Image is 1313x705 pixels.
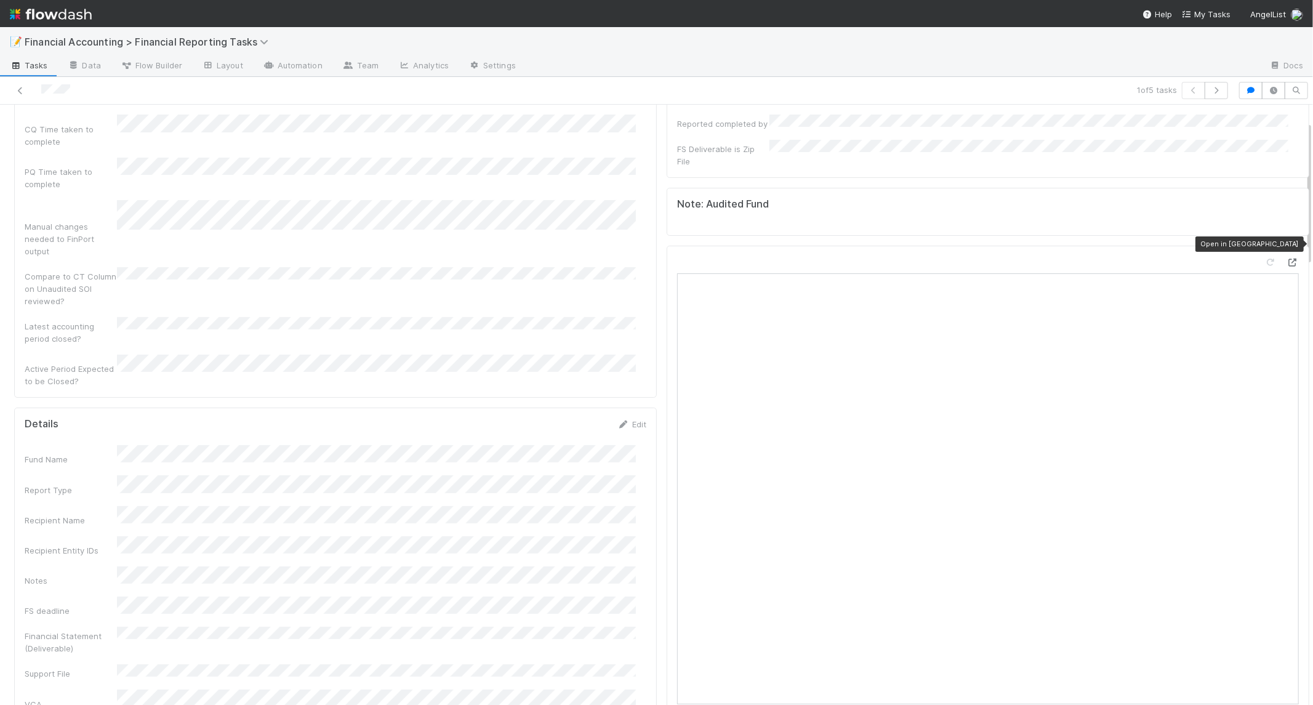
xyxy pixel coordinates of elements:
[1291,9,1303,21] img: avatar_8d06466b-a936-4205-8f52-b0cc03e2a179.png
[388,57,459,76] a: Analytics
[25,544,117,557] div: Recipient Entity IDs
[25,667,117,680] div: Support File
[25,574,117,587] div: Notes
[677,143,769,167] div: FS Deliverable is Zip File
[10,59,48,71] span: Tasks
[459,57,526,76] a: Settings
[25,36,275,48] span: Financial Accounting > Financial Reporting Tasks
[25,220,117,257] div: Manual changes needed to FinPort output
[1137,84,1177,96] span: 1 of 5 tasks
[1142,8,1172,20] div: Help
[10,4,92,25] img: logo-inverted-e16ddd16eac7371096b0.svg
[121,59,182,71] span: Flow Builder
[1250,9,1286,19] span: AngelList
[25,166,117,190] div: PQ Time taken to complete
[1259,57,1313,76] a: Docs
[25,363,117,387] div: Active Period Expected to be Closed?
[1182,8,1231,20] a: My Tasks
[25,630,117,655] div: Financial Statement (Deliverable)
[192,57,253,76] a: Layout
[25,605,117,617] div: FS deadline
[25,270,117,307] div: Compare to CT Column on Unaudited SOI reviewed?
[25,453,117,465] div: Fund Name
[25,484,117,496] div: Report Type
[25,320,117,345] div: Latest accounting period closed?
[25,514,117,526] div: Recipient Name
[10,36,22,47] span: 📝
[677,198,1299,211] h5: Note: Audited Fund
[111,57,192,76] a: Flow Builder
[25,123,117,148] div: CQ Time taken to complete
[617,419,646,429] a: Edit
[253,57,332,76] a: Automation
[332,57,388,76] a: Team
[1182,9,1231,19] span: My Tasks
[677,118,769,130] div: Reported completed by
[58,57,111,76] a: Data
[25,418,58,430] h5: Details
